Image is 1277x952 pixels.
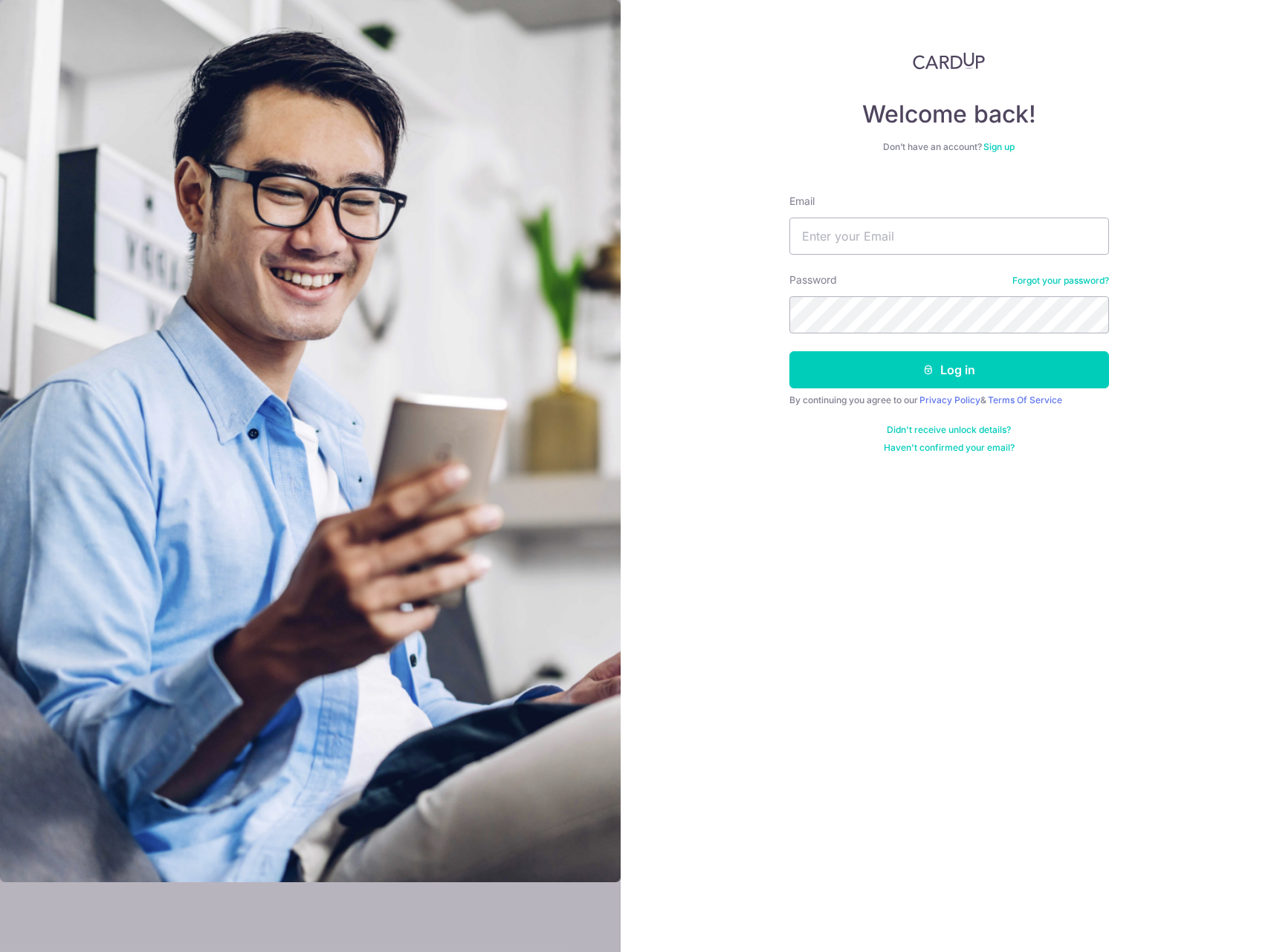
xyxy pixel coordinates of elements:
[789,141,1109,153] div: Don’t have an account?
[1012,275,1109,287] a: Forgot your password?
[983,141,1015,152] a: Sign up
[789,351,1109,388] button: Log in
[988,394,1062,405] a: Terms Of Service
[887,424,1011,436] a: Didn't receive unlock details?
[789,218,1109,255] input: Enter your Email
[789,273,837,287] label: Password
[884,442,1015,454] a: Haven't confirmed your email?
[789,100,1109,129] h4: Welcome back!
[913,52,986,70] img: CardUp Logo
[789,194,815,209] label: Email
[789,394,1109,406] div: By continuing you agree to our &
[919,394,980,405] a: Privacy Policy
